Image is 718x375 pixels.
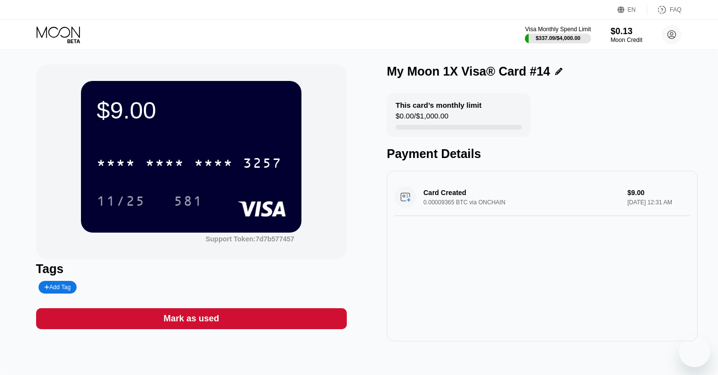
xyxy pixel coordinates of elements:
div: My Moon 1X Visa® Card #14 [387,64,550,79]
div: EN [618,5,647,15]
div: 11/25 [97,195,145,210]
div: 581 [174,195,203,210]
div: Add Tag [39,281,77,294]
div: $0.00 / $1,000.00 [396,112,448,125]
div: Mark as used [163,313,219,324]
div: Payment Details [387,147,698,161]
div: Support Token: 7d7b577457 [205,235,294,243]
div: $0.13Moon Credit [611,26,642,43]
div: Add Tag [44,284,71,291]
div: $9.00 [97,97,286,124]
div: Moon Credit [611,37,642,43]
div: 3257 [243,157,282,172]
iframe: Button to launch messaging window [679,336,710,367]
div: Visa Monthly Spend Limit [525,26,591,33]
div: 581 [166,189,210,213]
div: FAQ [670,6,681,13]
div: 11/25 [89,189,153,213]
div: $0.13 [611,26,642,37]
div: Support Token:7d7b577457 [205,235,294,243]
div: This card’s monthly limit [396,101,481,109]
div: EN [628,6,636,13]
div: $337.09 / $4,000.00 [536,35,580,41]
div: FAQ [647,5,681,15]
div: Mark as used [36,308,347,329]
div: Tags [36,262,347,276]
div: Visa Monthly Spend Limit$337.09/$4,000.00 [525,26,591,43]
